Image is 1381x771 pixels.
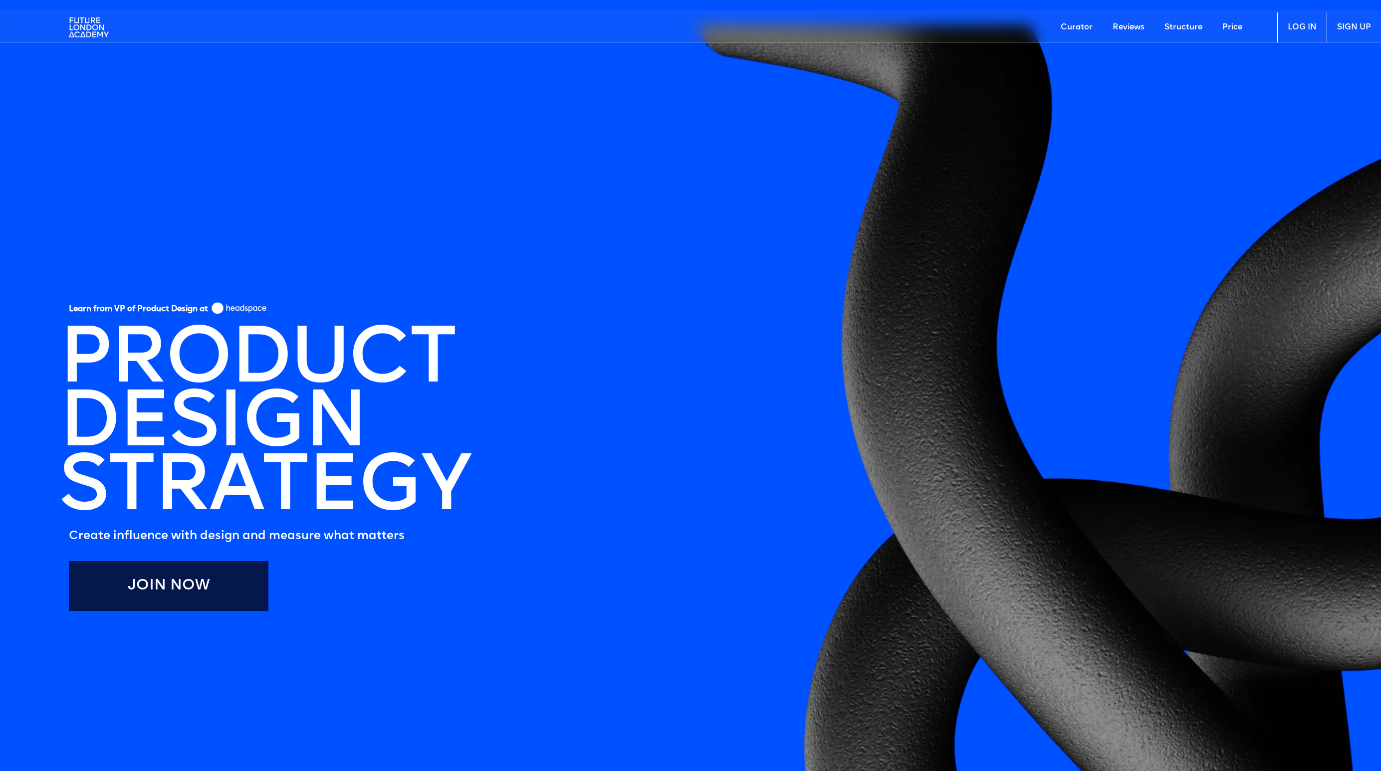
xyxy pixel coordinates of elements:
[1051,12,1103,42] a: Curator
[69,526,470,546] h5: Create influence with design and measure what matters
[1212,12,1252,42] a: Price
[1277,12,1327,42] a: LOG IN
[69,561,268,611] a: Join Now
[1103,12,1154,42] a: Reviews
[1327,12,1381,42] a: SIGN UP
[1154,12,1212,42] a: Structure
[59,330,470,521] h1: PRODUCT DESIGN STRATEGY
[69,304,208,318] h5: Learn from VP of Product Design at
